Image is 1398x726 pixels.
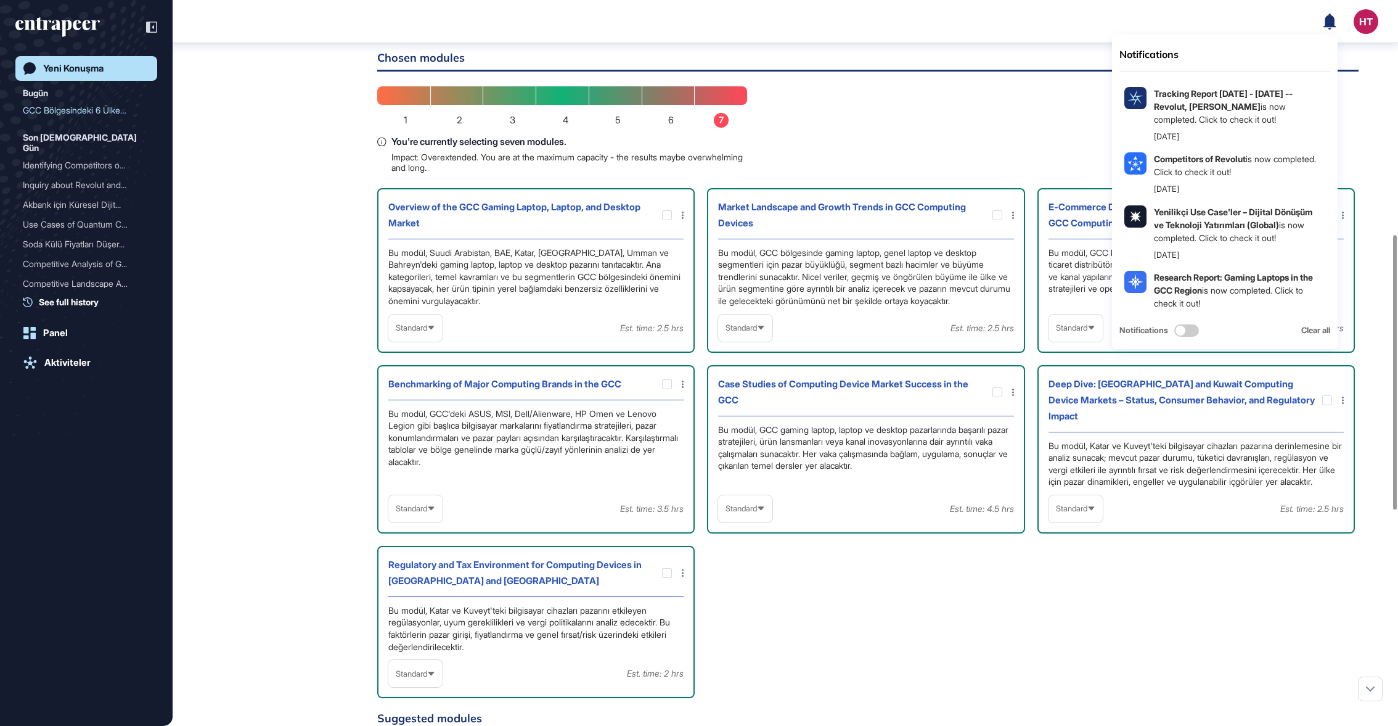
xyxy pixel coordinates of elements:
div: is now completed. Click to check it out! [1154,152,1319,178]
div: Est. time: 4.5 hrs [950,501,1014,517]
span: Standard [726,504,757,513]
div: Benchmarking of Major Computing Brands in the GCC [388,376,621,392]
span: 2 [457,113,462,128]
p: Impact: Overextended. You are at the maximum capacity - the results maybe overwhelming and long. [391,152,747,173]
b: Research Report: Gaming Laptops in the GCC Region [1154,272,1313,295]
span: See full history [39,295,99,308]
a: Aktiviteler [15,350,157,375]
span: Notifications [1119,324,1168,337]
div: entrapeer-logo [15,17,100,37]
div: [DATE] [1154,183,1179,196]
span: 3 [510,113,515,128]
div: GCC Bölgesindeki 6 Ülkede... [23,101,140,120]
div: Est. time: 2.5 hrs [620,320,684,336]
span: Standard [1056,323,1087,332]
b: Yenilikçi Use Case'ler – Dijital Dönüşüm ve Teknoloji Yatırımları (Global) [1154,207,1312,230]
div: Use Cases of Quantum Comp... [23,215,140,234]
a: See full history [23,295,157,308]
div: Identifying Competitors of Revolut [23,155,150,175]
div: Clear all [1301,324,1330,337]
div: Yeni Konuşma [43,63,104,74]
div: Use Cases of Quantum Computing in Manufacturing: Insights from Ford Otosan and Beyond [23,215,150,234]
div: is now completed. Click to check it out! [1154,205,1319,244]
div: Est. time: 2.5 hrs [950,320,1014,336]
div: is now completed. Click to check it out! [1154,271,1319,310]
div: GCC Bölgesindeki 6 Ülkede Gaming Laptop, Laptop ve Desktop Pazar Analizi: Büyüklük, Trendler ve E... [23,101,150,120]
button: HT [1354,9,1378,34]
b: Competitors of Revolut [1154,154,1246,164]
div: Bu modül, GCC bölgesinde gaming laptop, genel laptop ve desktop segmentleri için pazar büyüklüğü,... [718,247,1013,307]
div: Son [DEMOGRAPHIC_DATA] Gün [23,130,150,155]
div: Akbank için Küresel Dijit... [23,195,140,215]
div: Aktiviteler [44,357,91,368]
div: [DATE] [1154,249,1179,262]
span: Standard [726,323,757,332]
div: Competitive Landscape Analysis of Gaming Laptops in the GCC Region [23,274,150,294]
div: Competitive Analysis of G... [23,254,140,274]
div: Bu modül, Katar ve Kuveyt'teki bilgisayar cihazları pazarına derinlemesine bir analiz sunacak; me... [1048,440,1344,488]
span: You're currently selecting seven modules. [391,134,566,150]
div: Est. time: 3.5 hrs [620,501,684,517]
span: Standard [396,669,427,679]
span: 6 [668,113,674,128]
div: Regulatory and Tax Environment for Computing Devices in [GEOGRAPHIC_DATA] and [GEOGRAPHIC_DATA] [388,557,657,589]
div: Soda Külü Fiyatları Düşerken Şişecam'daki Uygulamalar ve Stratejiler [23,234,150,254]
div: Deep Dive: [GEOGRAPHIC_DATA] and Kuwait Computing Device Markets – Status, Consumer Behavior, and... [1048,376,1321,424]
div: Est. time: 2 hrs [627,666,684,682]
span: 7 [714,113,729,128]
span: 5 [615,113,621,128]
div: Identifying Competitors o... [23,155,140,175]
div: Inquiry about Revolut and... [23,175,140,195]
div: Akbank için Küresel Dijital Dönüşüm ve Teknoloji Yatırımları Üzerine Yenilikçi Use Case'ler [23,195,150,215]
span: 1 [404,113,407,128]
span: Standard [396,504,427,513]
div: Panel [43,328,68,339]
b: Tracking Report [DATE] - [DATE] -- Revolut, [PERSON_NAME] [1154,88,1293,112]
div: Est. time: 2.5 hrs [1280,501,1344,517]
a: Panel [15,321,157,345]
div: is now completed. Click to check it out! [1154,87,1319,126]
div: Competitive Landscape Ana... [23,274,140,294]
div: Inquiry about Revolut and JPMorgan [23,175,150,195]
div: Overview of the GCC Gaming Laptop, Laptop, and Desktop Market [388,199,643,231]
div: Soda Külü Fiyatları Düşer... [23,234,140,254]
a: Yeni Konuşma [15,56,157,81]
span: Standard [1056,504,1087,513]
span: 4 [563,113,568,128]
span: Standard [396,323,427,332]
div: Competitive Analysis of Gaming Laptops in the GCC: ERAZER vs ASUS vs Razer in UAE, KSA, and Qatar [23,254,150,274]
div: [DATE] [1154,131,1179,143]
div: Bu modül, GCC'deki ASUS, MSI, Dell/Alienware, HP Omen ve Lenovo Legion gibi başlıca bilgisayar ma... [388,408,684,488]
div: Bu modül, Suudi Arabistan, BAE, Katar, [GEOGRAPHIC_DATA], Umman ve Bahreyn'deki gaming laptop, la... [388,247,684,307]
div: Bu modül, Katar ve Kuveyt'teki bilgisayar cihazları pazarını etkileyen regülasyonlar, uyum gerekl... [388,604,684,653]
div: E-Commerce Distributor Mapping and Channel Analysis in GCC Computing Markets [1048,199,1310,231]
div: Case Studies of Computing Device Market Success in the GCC [718,376,971,408]
h6: Chosen modules [377,52,1359,72]
div: Bu modül, GCC gaming laptop, laptop ve desktop pazarlarında başarılı pazar stratejileri, ürün lan... [718,424,1013,488]
div: Notifications [1119,47,1330,62]
div: Bu modül, GCC bilgisayar cihazları pazarında faaliyet gösteren başlıca e-ticaret distribütörlerin... [1048,247,1344,307]
div: Market Landscape and Growth Trends in GCC Computing Devices [718,199,972,231]
div: Bugün [23,86,48,101]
